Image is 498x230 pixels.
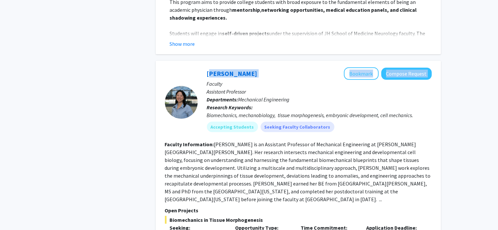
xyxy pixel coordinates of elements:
[381,68,432,80] button: Compose Request to Shinuo Weng
[207,111,432,119] div: Biomechanics, mechanobiology, tissue morphogenesis, embryonic development, cell mechanics.
[344,67,379,80] button: Add Shinuo Weng to Bookmarks
[207,69,257,78] a: [PERSON_NAME]
[207,88,432,96] p: Assistant Professor
[165,206,432,214] p: Open Projects
[207,80,432,88] p: Faculty
[207,122,258,132] mat-chip: Accepting Students
[207,104,253,111] b: Research Keywords:
[170,29,432,53] p: Students will engage in under the supervision of JH School of Medicine Neurology faculty. The pro...
[222,30,269,37] strong: self-driven projects
[5,201,28,225] iframe: Chat
[238,96,290,103] span: Mechanical Engineering
[232,7,260,13] strong: mentorship
[170,7,417,21] strong: networking opportunities, medical education panels, and clinical shadowing experiences.
[165,141,431,203] fg-read-more: [PERSON_NAME] is an Assistant Professor of Mechanical Engineering at [PERSON_NAME][GEOGRAPHIC_DAT...
[170,40,195,48] button: Show more
[261,122,334,132] mat-chip: Seeking Faculty Collaborators
[165,141,214,148] b: Faculty Information:
[165,216,432,224] span: Biomechanics in Tissue Morphogenesis
[207,96,238,103] b: Departments:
